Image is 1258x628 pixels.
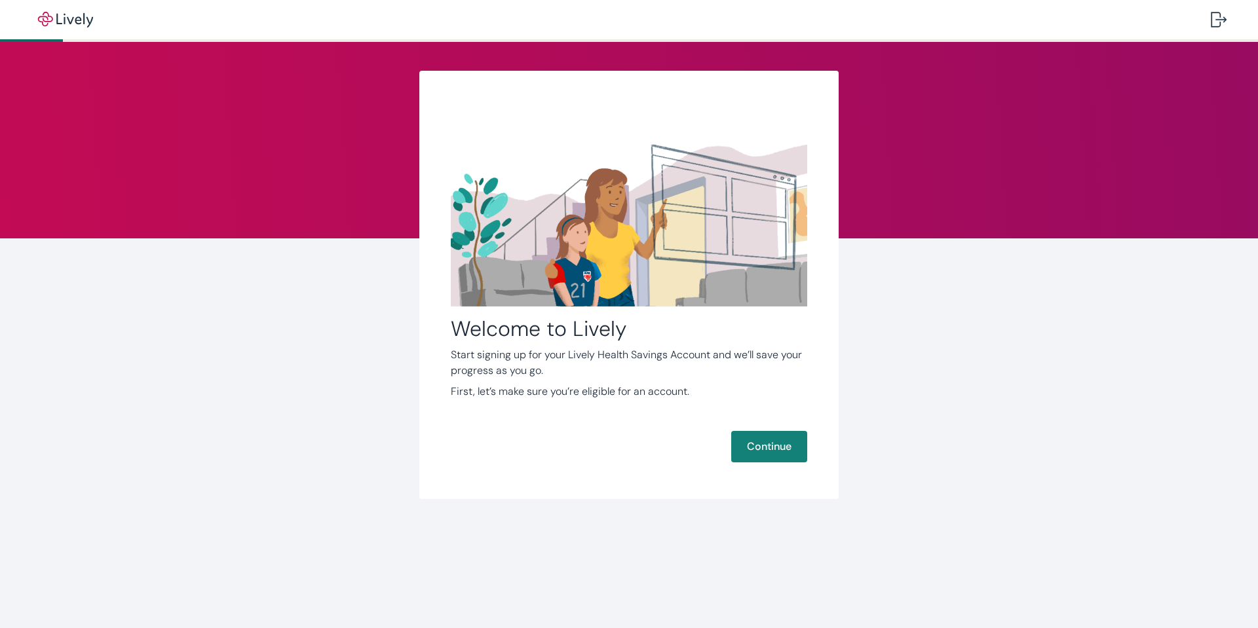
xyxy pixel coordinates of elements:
h2: Welcome to Lively [451,316,807,342]
p: First, let’s make sure you’re eligible for an account. [451,384,807,399]
p: Start signing up for your Lively Health Savings Account and we’ll save your progress as you go. [451,347,807,379]
button: Log out [1200,4,1237,35]
button: Continue [731,431,807,462]
img: Lively [29,12,102,28]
